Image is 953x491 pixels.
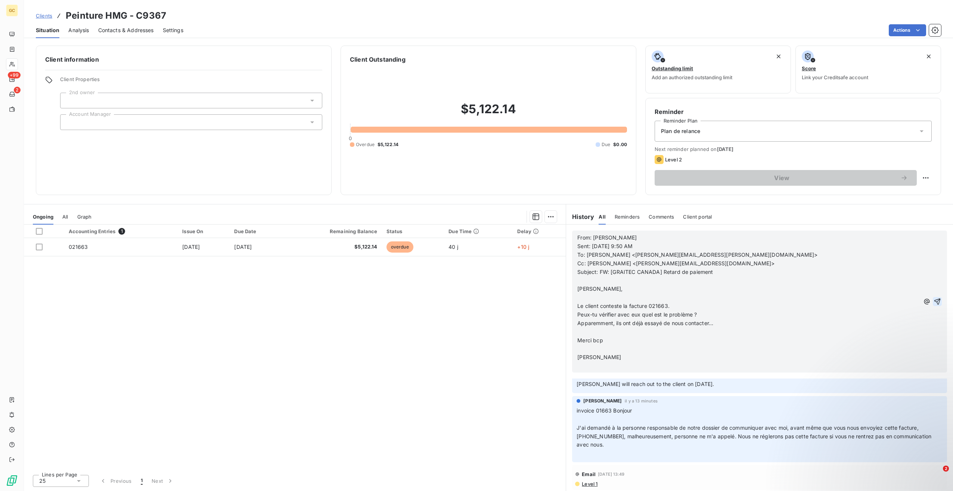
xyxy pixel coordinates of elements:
div: Remaining Balance [288,228,378,234]
span: Sent: [DATE] 9:50 AM [577,243,633,249]
span: Analysis [68,27,89,34]
div: Delay [517,228,561,234]
span: All [599,214,605,220]
span: Client Properties [60,76,322,87]
span: Apparemment, ils ont déjà essayé de nous contacter… [577,320,713,326]
span: [PERSON_NAME] will reach out to the client on [DATE]. [577,381,714,387]
span: Comments [649,214,674,220]
span: [DATE] [717,146,734,152]
span: $5,122.14 [288,243,378,251]
span: Peux-tu vérifier avec eux quel est le problème ? [577,311,697,318]
span: Level 2 [665,157,682,163]
h6: History [566,212,594,221]
button: Actions [889,24,926,36]
span: Email [582,471,596,477]
span: All [62,214,68,220]
button: View [655,170,917,186]
span: il y a 13 minutes [625,399,658,403]
span: +99 [8,72,21,78]
span: Level 1 [581,481,597,487]
span: Outstanding limit [652,65,693,71]
span: Ongoing [33,214,53,220]
span: [DATE] 13:49 [598,472,624,476]
span: Le client conteste la facture 021663. [577,303,670,309]
span: 0 [349,135,352,141]
span: Contacts & Addresses [98,27,154,34]
input: Add a tag [66,119,72,126]
span: From: [PERSON_NAME] [577,234,637,241]
button: Next [147,473,179,489]
span: 2 [14,87,21,93]
span: Score [802,65,816,71]
div: Due Time [448,228,508,234]
span: Subject: FW: [GRAITEC CANADA] Retard de paiement [577,269,713,275]
div: Status [387,228,440,234]
span: 1 [118,228,125,235]
span: [DATE] [234,244,252,250]
span: 2 [943,466,949,472]
span: Graph [77,214,92,220]
span: [PERSON_NAME] [583,398,622,404]
span: overdue [387,241,413,253]
span: +10 j [517,244,529,250]
h3: Peinture HMG - C9367 [66,9,166,22]
button: Previous [95,473,136,489]
span: 25 [39,477,46,485]
span: [DATE] [182,244,200,250]
span: 40 j [448,244,458,250]
h6: Client Outstanding [350,55,406,64]
h6: Client information [45,55,322,64]
span: invoice 01663 Bonjour [577,407,632,414]
span: Settings [163,27,183,34]
span: Link your Creditsafe account [802,74,868,80]
span: J'ai demandé à la personne responsable de notre dossier de communiquer avec moi, avant même que v... [577,424,933,448]
span: Clients [36,13,52,19]
button: ScoreLink your Creditsafe account [795,46,941,93]
iframe: Intercom notifications message [804,419,953,471]
span: Merci bcp [577,337,603,343]
span: To: [PERSON_NAME] <[PERSON_NAME][EMAIL_ADDRESS][PERSON_NAME][DOMAIN_NAME]> [577,251,817,258]
span: Reminders [615,214,640,220]
iframe: Intercom live chat [928,466,946,484]
span: [PERSON_NAME], [577,285,623,292]
img: Logo LeanPay [6,475,18,487]
span: Plan de relance [661,127,700,135]
span: $5,122.14 [378,141,398,148]
div: Due Date [234,228,279,234]
span: Cc: [PERSON_NAME] <[PERSON_NAME][EMAIL_ADDRESS][DOMAIN_NAME]> [577,260,774,266]
h2: $5,122.14 [350,102,627,124]
span: 021663 [69,244,88,250]
span: View [664,175,900,181]
a: Clients [36,12,52,19]
div: Accounting Entries [69,228,174,235]
button: Outstanding limitAdd an authorized outstanding limit [645,46,791,93]
span: Situation [36,27,59,34]
span: Overdue [356,141,375,148]
div: GC [6,4,18,16]
div: Issue On [182,228,225,234]
span: $0.00 [613,141,627,148]
input: Add a tag [66,97,72,104]
span: Client portal [683,214,712,220]
span: Next reminder planned on [655,146,932,152]
span: Add an authorized outstanding limit [652,74,732,80]
span: 1 [141,477,143,485]
span: [PERSON_NAME] [577,354,621,360]
span: Due [602,141,610,148]
h6: Reminder [655,107,932,116]
button: 1 [136,473,147,489]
